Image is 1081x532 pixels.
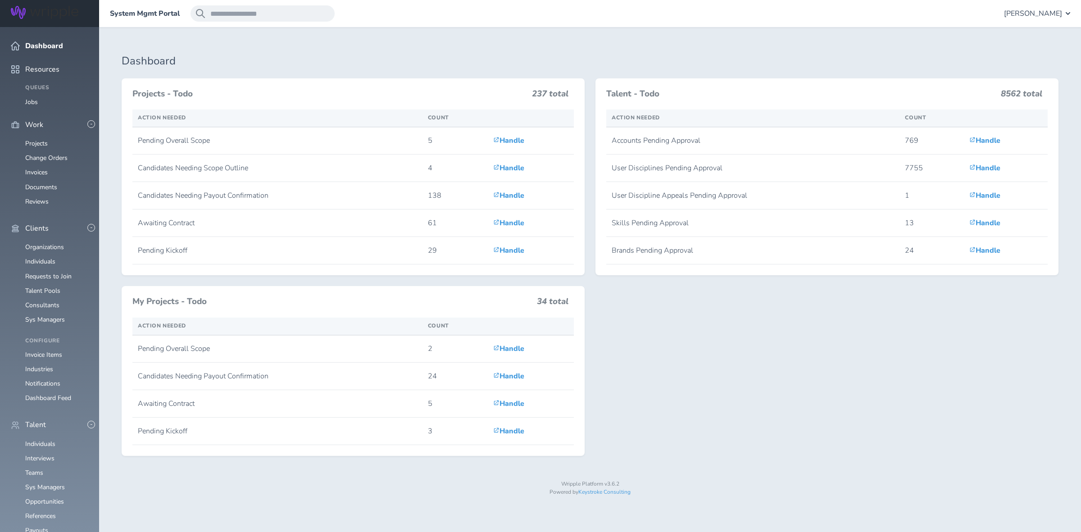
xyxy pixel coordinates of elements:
a: Handle [969,218,1000,228]
a: Invoice Items [25,350,62,359]
h3: 34 total [537,297,568,310]
a: Individuals [25,440,55,448]
a: Requests to Join [25,272,72,281]
img: Wripple [11,6,78,19]
td: Candidates Needing Scope Outline [132,155,422,182]
a: Handle [969,163,1000,173]
td: Candidates Needing Payout Confirmation [132,363,422,390]
td: 138 [422,182,488,209]
a: Handle [969,191,1000,200]
button: - [87,421,95,428]
a: Dashboard Feed [25,394,71,402]
td: 2 [422,335,488,363]
a: Handle [493,136,524,146]
span: [PERSON_NAME] [1004,9,1062,18]
a: Organizations [25,243,64,251]
a: Handle [493,399,524,409]
span: Work [25,121,43,129]
td: User Disciplines Pending Approval [606,155,899,182]
td: Accounts Pending Approval [606,127,899,155]
a: Handle [493,371,524,381]
td: User Discipline Appeals Pending Approval [606,182,899,209]
span: Count [905,114,926,121]
h3: 237 total [532,89,568,103]
a: Invoices [25,168,48,177]
span: Resources [25,65,59,73]
a: Keystroke Consulting [578,488,631,496]
h1: Dashboard [122,55,1058,68]
h3: Projects - Todo [132,89,527,99]
td: Pending Kickoff [132,418,422,445]
a: Consultants [25,301,59,309]
td: Awaiting Contract [132,209,422,237]
a: Handle [493,344,524,354]
a: Talent Pools [25,286,60,295]
td: 7755 [899,155,963,182]
a: References [25,512,56,520]
a: Jobs [25,98,38,106]
h4: Configure [25,338,88,344]
a: Industries [25,365,53,373]
a: Teams [25,468,43,477]
td: Skills Pending Approval [606,209,899,237]
span: Talent [25,421,46,429]
td: 1 [899,182,963,209]
a: Interviews [25,454,55,463]
a: Projects [25,139,48,148]
td: Pending Kickoff [132,237,422,264]
a: Change Orders [25,154,68,162]
td: 5 [422,127,488,155]
a: Individuals [25,257,55,266]
td: Pending Overall Scope [132,335,422,363]
a: Handle [969,136,1000,146]
td: Awaiting Contract [132,390,422,418]
a: Handle [493,191,524,200]
td: 769 [899,127,963,155]
h3: My Projects - Todo [132,297,531,307]
td: 24 [422,363,488,390]
td: Brands Pending Approval [606,237,899,264]
a: System Mgmt Portal [110,9,180,18]
td: 61 [422,209,488,237]
button: - [87,224,95,232]
a: Notifications [25,379,60,388]
span: Clients [25,224,49,232]
a: Handle [969,246,1000,255]
td: 3 [422,418,488,445]
td: 4 [422,155,488,182]
h4: Queues [25,85,88,91]
td: 5 [422,390,488,418]
span: Count [428,322,449,329]
span: Action Needed [138,322,186,329]
a: Sys Managers [25,315,65,324]
h3: Talent - Todo [606,89,995,99]
p: Powered by [122,489,1058,496]
span: Dashboard [25,42,63,50]
td: 24 [899,237,963,264]
a: Handle [493,426,524,436]
a: Handle [493,163,524,173]
a: Opportunities [25,497,64,506]
span: Count [428,114,449,121]
a: Handle [493,246,524,255]
a: Reviews [25,197,49,206]
p: Wripple Platform v3.6.2 [122,481,1058,487]
td: Candidates Needing Payout Confirmation [132,182,422,209]
h3: 8562 total [1001,89,1042,103]
td: 29 [422,237,488,264]
a: Documents [25,183,57,191]
button: - [87,120,95,128]
td: Pending Overall Scope [132,127,422,155]
a: Sys Managers [25,483,65,491]
td: 13 [899,209,963,237]
a: Handle [493,218,524,228]
button: [PERSON_NAME] [1004,5,1070,22]
span: Action Needed [612,114,660,121]
span: Action Needed [138,114,186,121]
